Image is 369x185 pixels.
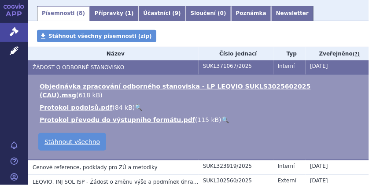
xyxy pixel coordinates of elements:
[231,6,271,21] a: Poznámka
[273,47,306,60] th: Typ
[198,116,219,123] span: 115 kB
[220,10,224,16] span: 0
[90,6,139,21] a: Přípravky (1)
[278,63,295,69] span: Interní
[306,160,369,175] td: [DATE]
[186,6,231,21] a: Sloučení (0)
[40,103,360,112] li: ( )
[40,83,311,99] a: Objednávka zpracování odborného stanoviska - LP LEQVIO SUKLS3025602025 (CAU).msg
[175,10,178,16] span: 9
[48,33,152,39] span: Stáhnout všechny písemnosti (zip)
[278,178,296,184] span: Externí
[33,179,207,185] span: LEQVIO, INJ SOL ISP - Žádost o změnu výše a podmínek úhrady LP
[28,47,199,60] th: Název
[135,104,142,111] a: 🔍
[37,6,90,21] a: Písemnosti (8)
[115,104,133,111] span: 84 kB
[306,60,369,75] td: [DATE]
[33,164,158,170] span: Cenové reference, podklady pro ZÚ a metodiky
[33,64,124,70] span: ŽÁDOST O ODBORNÉ STANOVISKO
[128,10,131,16] span: 1
[40,82,360,100] li: ( )
[38,133,106,151] a: Stáhnout všechno
[199,160,273,175] td: SUKL323919/2025
[199,47,273,60] th: Číslo jednací
[79,92,100,99] span: 618 kB
[79,10,82,16] span: 8
[278,163,295,169] span: Interní
[139,6,186,21] a: Účastníci (9)
[353,51,360,57] abbr: (?)
[37,30,156,42] a: Stáhnout všechny písemnosti (zip)
[40,115,360,124] li: ( )
[40,104,113,111] a: Protokol podpisů.pdf
[221,116,229,123] a: 🔍
[306,47,369,60] th: Zveřejněno
[199,60,273,75] td: SUKL371067/2025
[271,6,314,21] a: Newsletter
[40,116,195,123] a: Protokol převodu do výstupního formátu.pdf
